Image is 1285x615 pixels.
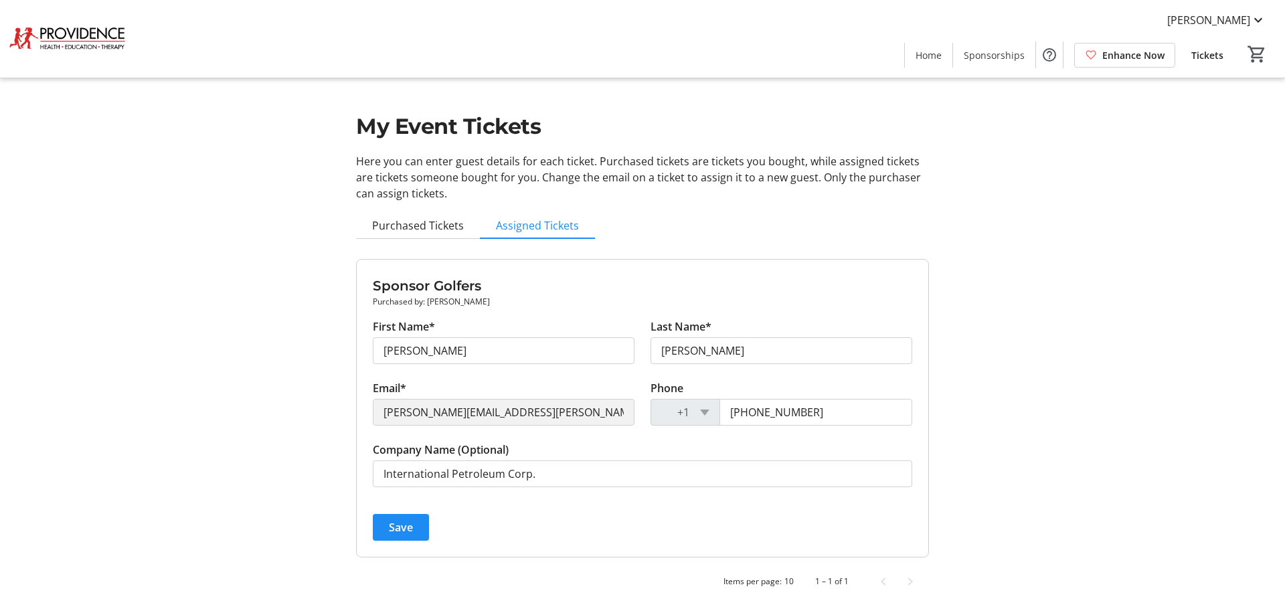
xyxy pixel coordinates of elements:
h1: My Event Tickets [356,110,929,143]
button: Cart [1245,42,1269,66]
label: Company Name (Optional) [373,442,509,458]
a: Sponsorships [953,43,1035,68]
mat-paginator: Select page [356,568,929,595]
input: (506) 234-5678 [719,399,912,426]
h3: Sponsor Golfers [373,276,912,296]
label: First Name* [373,319,435,335]
img: Providence's Logo [8,5,127,72]
p: Here you can enter guest details for each ticket. Purchased tickets are tickets you bought, while... [356,153,929,201]
div: 10 [784,576,794,588]
span: Purchased Tickets [372,220,464,231]
span: Home [916,48,942,62]
label: Email* [373,380,406,396]
button: Save [373,514,429,541]
button: Next page [897,568,924,595]
p: Purchased by: [PERSON_NAME] [373,296,912,308]
a: Tickets [1181,43,1234,68]
label: Last Name* [651,319,711,335]
span: Save [389,519,413,535]
div: Items per page: [723,576,782,588]
span: Sponsorships [964,48,1025,62]
span: Assigned Tickets [496,220,579,231]
button: Previous page [870,568,897,595]
a: Home [905,43,952,68]
a: Enhance Now [1074,43,1175,68]
span: Tickets [1191,48,1223,62]
span: [PERSON_NAME] [1167,12,1250,28]
div: 1 – 1 of 1 [815,576,849,588]
span: Enhance Now [1102,48,1165,62]
label: Phone [651,380,683,396]
button: Help [1036,41,1063,68]
button: [PERSON_NAME] [1156,9,1277,31]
